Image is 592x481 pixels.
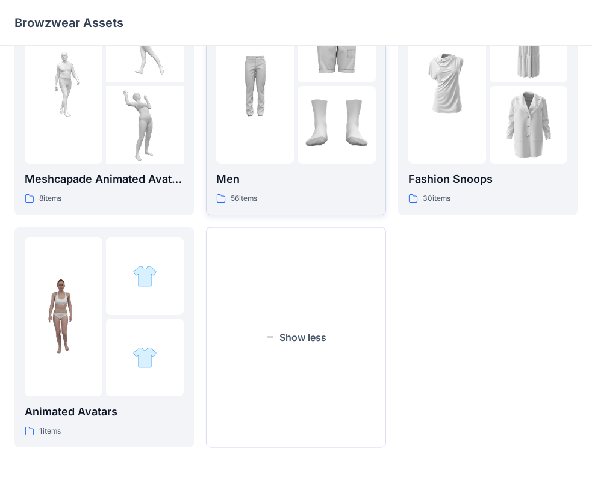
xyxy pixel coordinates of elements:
[490,86,567,164] img: folder 3
[14,227,194,448] a: folder 1folder 2folder 3Animated Avatars1items
[216,171,375,188] p: Men
[132,264,157,289] img: folder 2
[423,192,450,205] p: 30 items
[25,403,184,420] p: Animated Avatars
[408,45,486,123] img: folder 1
[14,14,123,31] p: Browzwear Assets
[39,192,61,205] p: 8 items
[25,278,102,355] img: folder 1
[25,45,102,123] img: folder 1
[39,425,61,438] p: 1 items
[216,45,294,123] img: folder 1
[231,192,257,205] p: 56 items
[132,345,157,370] img: folder 3
[25,171,184,188] p: Meshcapade Animated Avatars
[298,86,375,164] img: folder 3
[106,86,184,164] img: folder 3
[408,171,567,188] p: Fashion Snoops
[206,227,385,448] button: Show less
